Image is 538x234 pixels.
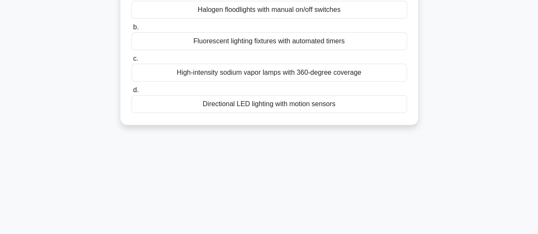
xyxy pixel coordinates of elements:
[133,23,139,31] span: b.
[133,86,139,93] span: d.
[131,1,407,19] div: Halogen floodlights with manual on/off switches
[133,55,138,62] span: c.
[131,64,407,82] div: High-intensity sodium vapor lamps with 360-degree coverage
[131,32,407,50] div: Fluorescent lighting fixtures with automated timers
[131,95,407,113] div: Directional LED lighting with motion sensors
